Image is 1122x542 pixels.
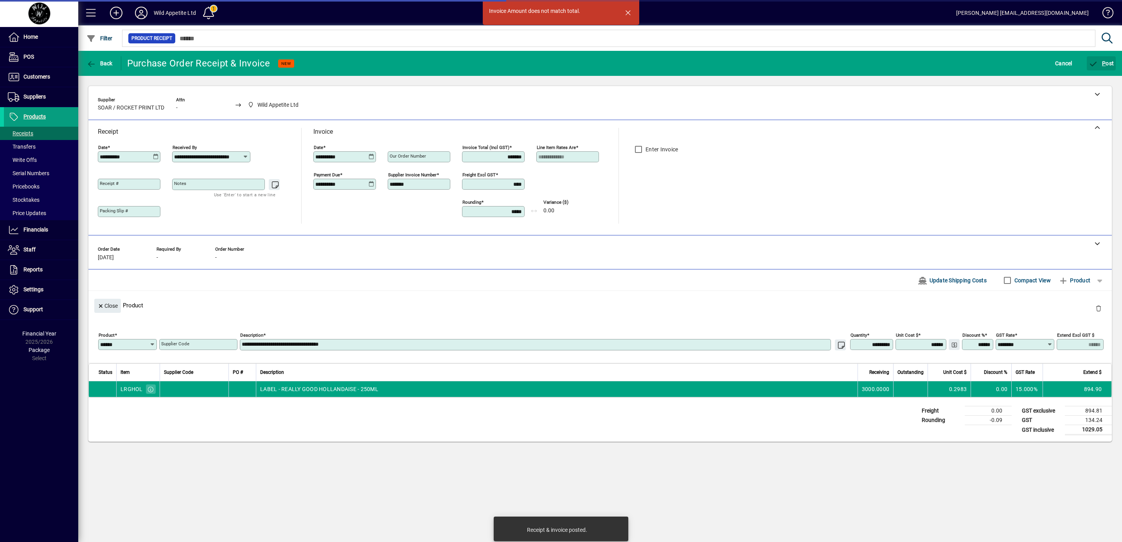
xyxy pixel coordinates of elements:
a: Customers [4,67,78,87]
app-page-header-button: Delete [1089,305,1108,312]
span: Back [86,60,113,66]
div: Product [88,291,1112,319]
span: Filter [86,35,113,41]
div: Purchase Order Receipt & Invoice [127,57,270,70]
span: Product Receipt [131,34,172,42]
span: ost [1089,60,1114,66]
a: Serial Numbers [4,167,78,180]
a: Knowledge Base [1097,2,1112,27]
td: GST [1018,416,1065,425]
td: GST inclusive [1018,425,1065,435]
span: Write Offs [8,157,37,163]
span: 0.2983 [949,385,967,393]
span: Financials [23,226,48,233]
span: Support [23,306,43,312]
label: Enter Invoice [644,145,678,153]
mat-label: Unit Cost $ [896,332,918,338]
td: GST exclusive [1018,406,1065,416]
span: P [1102,60,1106,66]
mat-label: Notes [174,181,186,186]
mat-label: Discount % [962,332,985,338]
span: Settings [23,286,43,293]
td: Rounding [918,416,965,425]
span: PO # [233,368,243,377]
button: Profile [129,6,154,20]
span: [DATE] [98,255,114,261]
td: 15.000% [1011,381,1043,397]
span: Price Updates [8,210,46,216]
span: Wild Appetite Ltd [257,101,298,109]
span: Product [1059,274,1090,287]
a: Support [4,300,78,319]
span: Supplier Code [164,368,193,377]
div: Receipt & invoice posted. [527,526,587,534]
td: 1029.05 [1065,425,1112,435]
a: Receipts [4,127,78,140]
a: Suppliers [4,87,78,107]
td: LABEL - REALLY GOOD HOLLANDAISE - 250ML [256,381,858,397]
button: Post [1087,56,1116,70]
span: Item [120,368,130,377]
mat-label: Payment due [314,172,340,178]
button: Back [85,56,115,70]
span: Variance ($) [543,200,590,205]
mat-label: Supplier Code [161,341,189,346]
button: Update Shipping Costs [915,273,990,287]
span: Pricebooks [8,183,40,190]
mat-label: Date [314,145,323,150]
a: Financials [4,220,78,240]
span: Discount % [984,368,1007,377]
mat-label: Supplier invoice number [388,172,437,178]
td: 894.90 [1043,381,1111,397]
span: Wild Appetite Ltd [246,100,302,110]
td: 0.00 [965,406,1012,416]
mat-label: Invoice Total (incl GST) [462,145,509,150]
a: Staff [4,240,78,260]
mat-hint: Use 'Enter' to start a new line [214,190,275,199]
mat-label: Our order number [390,153,426,159]
span: Reports [23,266,43,273]
button: Change Price Levels [949,339,960,350]
a: Home [4,27,78,47]
span: Home [23,34,38,40]
span: POS [23,54,34,60]
mat-label: Received by [173,145,197,150]
span: Description [260,368,284,377]
button: Close [94,299,121,313]
span: SOAR / ROCKET PRINT LTD [98,105,164,111]
span: Receipts [8,130,33,136]
span: 3000.0000 [862,385,889,393]
a: Price Updates [4,206,78,220]
span: Serial Numbers [8,170,49,176]
td: -0.09 [965,416,1012,425]
span: - [176,105,178,111]
span: Financial Year [22,330,56,337]
mat-label: Rounding [462,199,481,205]
span: NEW [281,61,291,66]
mat-label: Receipt # [100,181,119,186]
mat-label: GST rate [996,332,1015,338]
a: Pricebooks [4,180,78,193]
span: Stocktakes [8,197,40,203]
span: Receiving [869,368,889,377]
td: 894.81 [1065,406,1112,416]
span: Outstanding [897,368,924,377]
app-page-header-button: Back [78,56,121,70]
label: Compact View [1013,276,1051,284]
a: Write Offs [4,153,78,167]
td: Freight [918,406,965,416]
mat-label: Product [99,332,115,338]
mat-label: Quantity [850,332,867,338]
a: Transfers [4,140,78,153]
div: Wild Appetite Ltd [154,7,196,19]
span: Update Shipping Costs [918,274,987,287]
a: POS [4,47,78,67]
span: Close [97,300,118,312]
mat-label: Freight excl GST [462,172,496,178]
td: 134.24 [1065,416,1112,425]
a: Stocktakes [4,193,78,206]
span: - [156,255,158,261]
mat-label: Date [98,145,108,150]
button: Product [1055,273,1094,287]
app-page-header-button: Close [92,302,123,309]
